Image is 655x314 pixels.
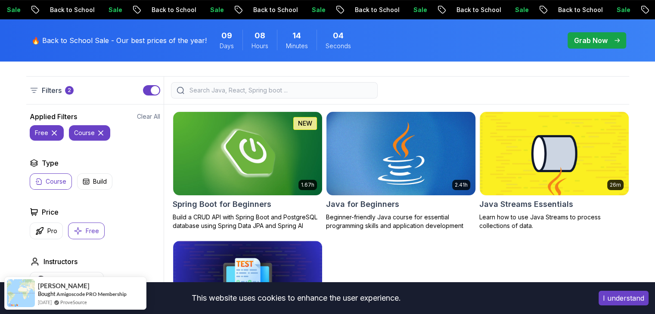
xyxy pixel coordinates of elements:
[38,299,52,306] span: [DATE]
[93,177,107,186] p: Build
[220,42,234,50] span: Days
[455,182,468,188] p: 2.41h
[145,6,203,14] p: Back to School
[348,6,407,14] p: Back to School
[305,6,332,14] p: Sale
[551,6,610,14] p: Back to School
[30,173,72,190] button: Course
[407,6,434,14] p: Sale
[188,86,372,95] input: Search Java, React, Spring boot ...
[30,222,63,239] button: Pro
[68,222,105,239] button: Free
[102,6,129,14] p: Sale
[173,213,323,230] p: Build a CRUD API with Spring Boot and PostgreSQL database using Spring Data JPA and Spring AI
[599,291,649,305] button: Accept cookies
[450,6,508,14] p: Back to School
[326,42,351,50] span: Seconds
[326,111,476,230] a: Java for Beginners card2.41hJava for BeginnersBeginner-friendly Java course for essential program...
[38,290,56,297] span: Bought
[43,256,78,267] h2: Instructors
[323,110,479,197] img: Java for Beginners card
[479,111,629,230] a: Java Streams Essentials card26mJava Streams EssentialsLearn how to use Java Streams to process co...
[326,198,399,210] h2: Java for Beginners
[74,129,95,137] p: course
[30,111,77,122] h2: Applied Filters
[173,111,323,230] a: Spring Boot for Beginners card1.67hNEWSpring Boot for BeginnersBuild a CRUD API with Spring Boot ...
[221,30,232,42] span: 9 Days
[301,182,314,188] p: 1.67h
[292,30,301,42] span: 14 Minutes
[173,198,271,210] h2: Spring Boot for Beginners
[7,279,35,307] img: provesource social proof notification image
[68,87,71,94] p: 2
[46,177,66,186] p: Course
[255,30,265,42] span: 8 Hours
[137,112,160,121] button: Clear All
[30,272,104,291] button: instructor img[PERSON_NAME]
[35,129,48,137] p: free
[508,6,536,14] p: Sale
[47,227,57,235] p: Pro
[31,35,207,46] p: 🔥 Back to School Sale - Our best prices of the year!
[35,276,47,287] img: instructor img
[86,227,99,235] p: Free
[610,6,637,14] p: Sale
[6,289,586,308] div: This website uses cookies to enhance the user experience.
[42,85,62,95] p: Filters
[574,35,608,46] p: Grab Now
[286,42,308,50] span: Minutes
[77,173,112,190] button: Build
[333,30,344,42] span: 4 Seconds
[203,6,231,14] p: Sale
[38,282,90,289] span: [PERSON_NAME]
[69,125,110,141] button: course
[42,158,59,168] h2: Type
[610,182,621,188] p: 26m
[43,6,102,14] p: Back to School
[479,213,629,230] p: Learn how to use Java Streams to process collections of data.
[479,198,573,210] h2: Java Streams Essentials
[173,112,322,195] img: Spring Boot for Beginners card
[60,299,87,306] a: ProveSource
[251,42,268,50] span: Hours
[326,213,476,230] p: Beginner-friendly Java course for essential programming skills and application development
[298,119,312,128] p: NEW
[480,112,629,195] img: Java Streams Essentials card
[42,207,59,217] h2: Price
[246,6,305,14] p: Back to School
[30,125,64,141] button: free
[56,291,127,297] a: Amigoscode PRO Membership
